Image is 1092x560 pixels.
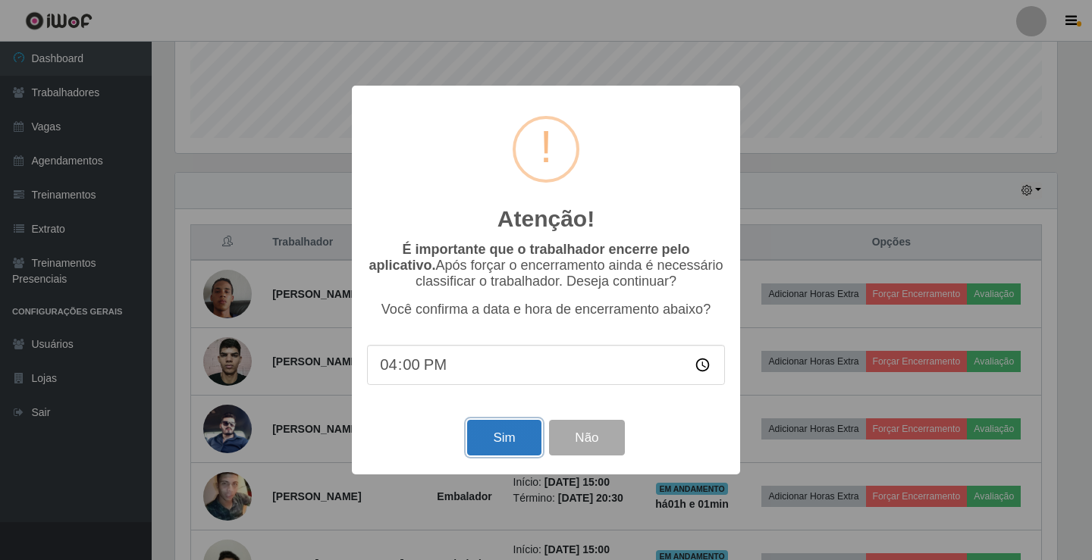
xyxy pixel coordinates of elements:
[367,242,725,289] p: Após forçar o encerramento ainda é necessário classificar o trabalhador. Deseja continuar?
[549,420,624,455] button: Não
[467,420,541,455] button: Sim
[369,242,689,273] b: É importante que o trabalhador encerre pelo aplicativo.
[367,302,725,318] p: Você confirma a data e hora de encerramento abaixo?
[497,205,595,233] h2: Atenção!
